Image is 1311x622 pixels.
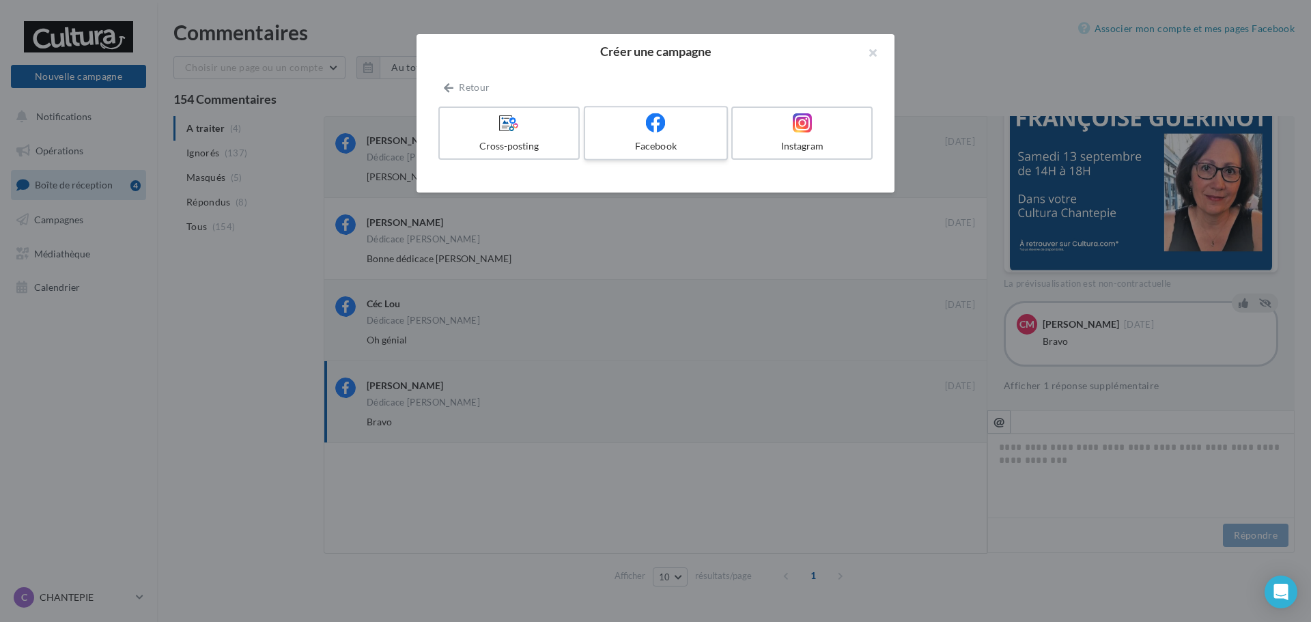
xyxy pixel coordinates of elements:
div: Instagram [738,139,866,153]
h2: Créer une campagne [438,45,873,57]
button: Retour [438,79,495,96]
div: Cross-posting [445,139,573,153]
div: Open Intercom Messenger [1265,576,1297,608]
div: Facebook [591,139,720,153]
